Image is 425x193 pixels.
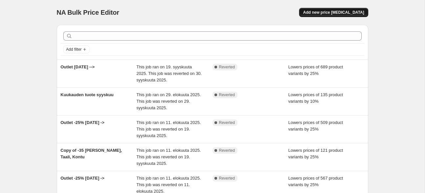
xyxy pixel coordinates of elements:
[136,120,201,138] span: This job ran on 11. elokuuta 2025. This job was reverted on 19. syyskuuta 2025.
[63,45,90,53] button: Add filter
[219,64,235,70] span: Reverted
[219,176,235,181] span: Reverted
[288,148,343,159] span: Lowers prices of 121 product variants by 25%
[219,148,235,153] span: Reverted
[61,176,105,181] span: Outlet -25% [DATE] ->
[299,8,368,17] button: Add new price [MEDICAL_DATA]
[61,92,114,97] span: Kuukauden tuote syyskuu
[136,64,202,82] span: This job ran on 19. syyskuuta 2025. This job was reverted on 30. syyskuuta 2025.
[288,92,343,104] span: Lowers prices of 135 product variants by 10%
[288,64,343,76] span: Lowers prices of 689 product variants by 25%
[219,120,235,125] span: Reverted
[61,64,95,69] span: Outlet [DATE] -->
[61,148,122,159] span: Copy of -35 [PERSON_NAME], Taali, Kontu
[288,176,343,187] span: Lowers prices of 567 product variants by 25%
[136,148,201,166] span: This job ran on 11. elokuuta 2025. This job was reverted on 19. syyskuuta 2025.
[61,120,105,125] span: Outlet -25% [DATE] ->
[288,120,343,132] span: Lowers prices of 509 product variants by 25%
[66,47,82,52] span: Add filter
[136,92,201,110] span: This job ran on 29. elokuuta 2025. This job was reverted on 29. syyskuuta 2025.
[219,92,235,97] span: Reverted
[57,9,119,16] span: NA Bulk Price Editor
[303,10,364,15] span: Add new price [MEDICAL_DATA]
